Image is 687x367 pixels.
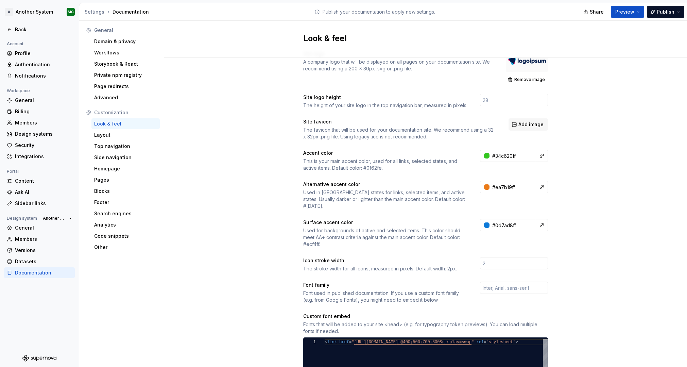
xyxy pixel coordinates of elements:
[15,153,72,160] div: Integrations
[15,200,72,207] div: Sidebar links
[22,355,56,362] svg: Supernova Logo
[323,9,435,15] p: Publish your documentation to apply new settings.
[4,151,75,162] a: Integrations
[94,188,157,195] div: Blocks
[303,158,468,171] div: This is your main accent color, used for all links, selected states, and active items. Default co...
[4,214,40,222] div: Design system
[304,339,316,345] div: 1
[94,143,157,150] div: Top navigation
[4,176,75,186] a: Content
[94,94,157,101] div: Advanced
[94,210,157,217] div: Search engines
[94,177,157,183] div: Pages
[303,33,540,44] h2: Look & feel
[516,340,518,345] span: >
[91,186,160,197] a: Blocks
[4,95,75,106] a: General
[4,40,26,48] div: Account
[91,47,160,58] a: Workflows
[91,81,160,92] a: Page redirects
[85,9,161,15] div: Documentation
[15,247,72,254] div: Versions
[91,36,160,47] a: Domain & privacy
[94,154,157,161] div: Side navigation
[4,267,75,278] a: Documentation
[5,8,13,16] div: A
[303,227,468,248] div: Used for backgrounds of active and selected items. This color should meet AA+ contrast criteria a...
[91,59,160,69] a: Storybook & React
[4,87,33,95] div: Workspace
[15,97,72,104] div: General
[303,321,548,335] div: Fonts that will be added to your site <head> (e.g. for typography token previews). You can load m...
[94,61,157,67] div: Storybook & React
[91,231,160,241] a: Code snippets
[647,6,684,18] button: Publish
[4,117,75,128] a: Members
[15,61,72,68] div: Authentication
[490,219,536,231] input: e.g. #000000
[4,129,75,139] a: Design systems
[490,150,536,162] input: e.g. #000000
[16,9,53,15] div: Another System
[580,6,608,18] button: Share
[4,140,75,151] a: Security
[351,340,354,345] span: "
[303,290,468,303] div: Font used in published documentation. If you use a custom font family (e.g. from Google Fonts), y...
[303,150,468,156] div: Accent color
[91,70,160,81] a: Private npm registry
[68,9,74,15] div: MG
[91,163,160,174] a: Homepage
[15,131,72,137] div: Design systems
[15,178,72,184] div: Content
[4,106,75,117] a: Billing
[91,219,160,230] a: Analytics
[490,181,536,193] input: e.g. #000000
[15,50,72,57] div: Profile
[303,282,468,288] div: Font family
[94,233,157,239] div: Code snippets
[514,77,545,82] span: Remove image
[657,9,674,15] span: Publish
[15,119,72,126] div: Members
[91,141,160,152] a: Top navigation
[303,127,496,140] div: The favicon that will be used for your documentation site. We recommend using a 32 x 32px .png fi...
[4,222,75,233] a: General
[4,234,75,245] a: Members
[484,340,486,345] span: =
[15,224,72,231] div: General
[91,197,160,208] a: Footer
[4,187,75,198] a: Ask AI
[486,340,515,345] span: "stylesheet"
[91,118,160,129] a: Look & feel
[303,118,496,125] div: Site favicon
[94,27,157,34] div: General
[94,38,157,45] div: Domain & privacy
[94,132,157,138] div: Layout
[518,121,544,128] span: Add image
[15,72,72,79] div: Notifications
[349,340,351,345] span: =
[480,282,548,294] input: Inter, Arial, sans-serif
[91,174,160,185] a: Pages
[303,257,468,264] div: Icon stroke width
[94,120,157,127] div: Look & feel
[4,245,75,256] a: Versions
[303,265,468,272] div: The stroke width for all icons, measured in pixels. Default width: 2px.
[15,108,72,115] div: Billing
[471,340,474,345] span: "
[94,221,157,228] div: Analytics
[615,9,634,15] span: Preview
[15,236,72,243] div: Members
[4,48,75,59] a: Profile
[15,258,72,265] div: Datasets
[4,256,75,267] a: Datasets
[303,102,468,109] div: The height of your site logo in the top navigation bar, measured in pixels.
[339,340,349,345] span: href
[327,340,337,345] span: link
[4,24,75,35] a: Back
[4,167,21,176] div: Portal
[94,199,157,206] div: Footer
[94,49,157,56] div: Workflows
[43,216,66,221] span: Another System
